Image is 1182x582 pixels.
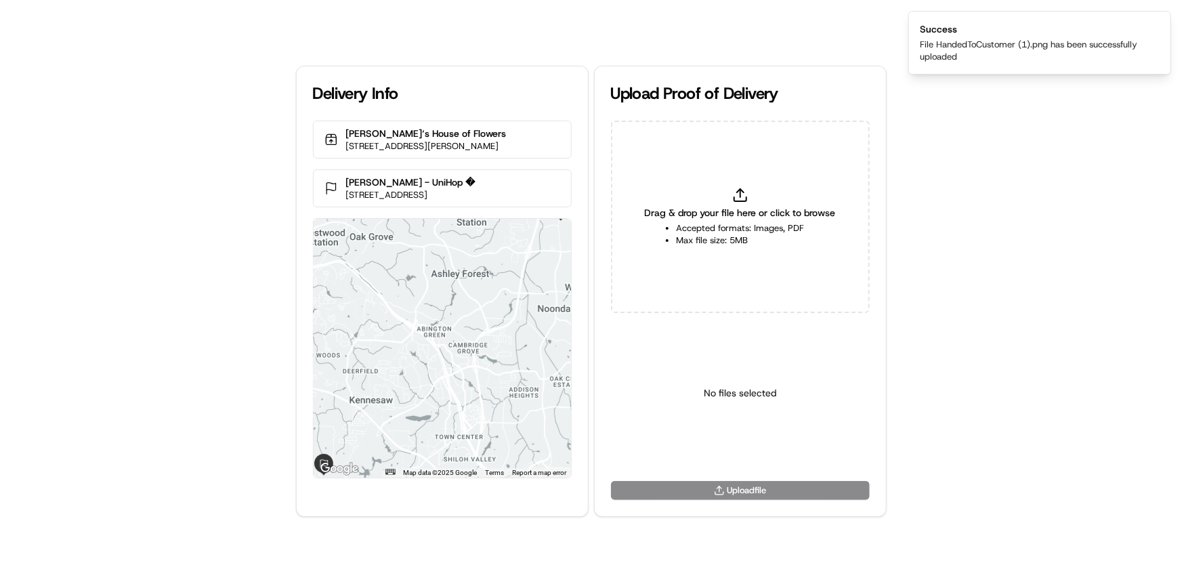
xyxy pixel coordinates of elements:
div: Success [920,22,1154,36]
img: Google [317,460,362,478]
div: Upload Proof of Delivery [611,83,870,104]
a: Open this area in Google Maps (opens a new window) [317,460,362,478]
a: Terms (opens in new tab) [486,469,505,476]
div: File HandedToCustomer (1).png has been successfully uploaded [920,39,1154,63]
div: Delivery Info [313,83,572,104]
p: [STREET_ADDRESS] [346,189,476,201]
p: [STREET_ADDRESS][PERSON_NAME] [346,140,507,152]
li: Max file size: 5MB [676,234,804,247]
p: No files selected [704,386,776,400]
span: Drag & drop your file here or click to browse [645,206,836,220]
span: Map data ©2025 Google [404,469,478,476]
a: Report a map error [513,469,567,476]
button: Keyboard shortcuts [385,469,395,475]
p: [PERSON_NAME] - UniHop � [346,175,476,189]
li: Accepted formats: Images, PDF [676,222,804,234]
p: [PERSON_NAME]‘s House of Flowers [346,127,507,140]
